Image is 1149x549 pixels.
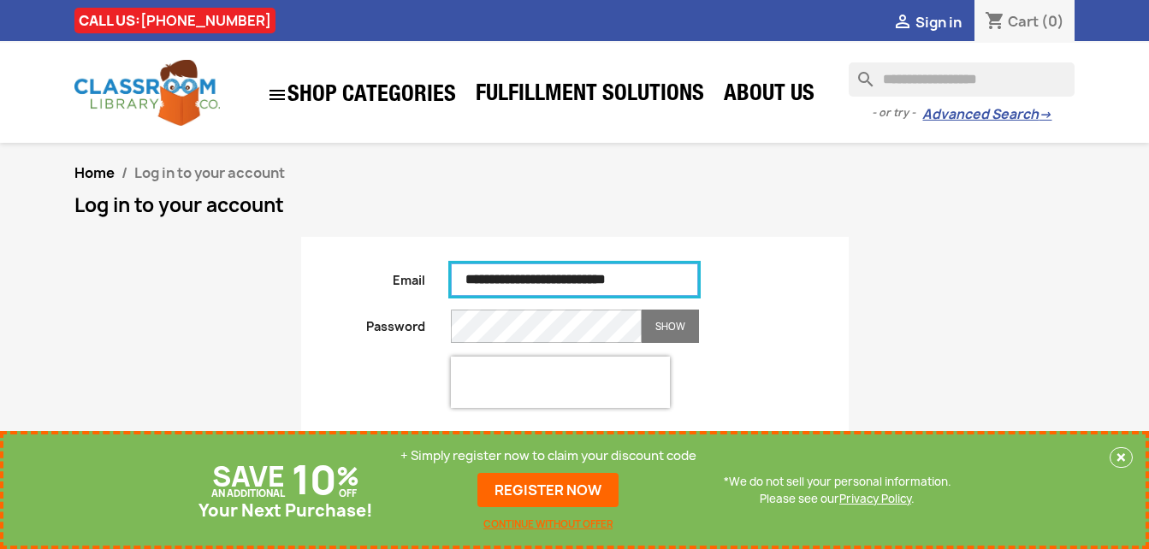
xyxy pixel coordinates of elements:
label: Password [302,310,439,335]
span: - or try - [872,104,922,121]
a: SHOP CATEGORIES [258,76,465,114]
h1: Log in to your account [74,195,1075,215]
span: Log in to your account [134,163,285,182]
a: Home [74,163,115,182]
span: Sign in [915,13,962,32]
iframe: reCAPTCHA [451,357,670,408]
a: Forgot your password? [506,430,644,446]
i:  [892,13,913,33]
a: Advanced Search→ [922,106,1051,123]
div: CALL US: [74,8,275,33]
a: About Us [715,79,823,113]
a: [PHONE_NUMBER] [140,11,271,30]
i: search [849,62,869,83]
span: Cart [1008,12,1039,31]
a:  Sign in [892,13,962,32]
button: Show [642,310,699,343]
img: Classroom Library Company [74,60,220,126]
i:  [267,85,287,105]
input: Password input [451,310,642,343]
a: Fulfillment Solutions [467,79,713,113]
span: → [1039,106,1051,123]
input: Search [849,62,1075,97]
i: shopping_cart [985,12,1005,32]
label: Email [302,263,439,289]
span: (0) [1041,12,1064,31]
